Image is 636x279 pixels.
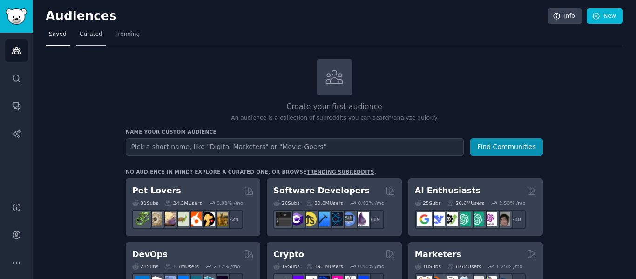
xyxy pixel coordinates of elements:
[354,212,369,226] img: elixir
[306,200,343,206] div: 30.0M Users
[200,212,215,226] img: PetAdvice
[306,263,343,270] div: 19.1M Users
[273,263,299,270] div: 19 Sub s
[76,27,106,46] a: Curated
[456,212,471,226] img: chatgpt_promptDesign
[132,185,181,197] h2: Pet Lovers
[112,27,143,46] a: Trending
[365,210,384,229] div: + 19
[358,263,385,270] div: 0.40 % /mo
[499,200,526,206] div: 2.50 % /mo
[80,30,102,39] span: Curated
[46,9,548,24] h2: Audiences
[132,200,158,206] div: 31 Sub s
[469,212,484,226] img: chatgpt_prompts_
[417,212,432,226] img: GoogleGeminiAI
[548,8,582,24] a: Info
[447,263,481,270] div: 6.6M Users
[135,212,149,226] img: herpetology
[289,212,304,226] img: csharp
[302,212,317,226] img: learnjavascript
[165,263,199,270] div: 1.7M Users
[49,30,67,39] span: Saved
[126,114,543,122] p: An audience is a collection of subreddits you can search/analyze quickly
[315,212,330,226] img: iOSProgramming
[46,27,70,46] a: Saved
[328,212,343,226] img: reactnative
[587,8,623,24] a: New
[213,212,228,226] img: dogbreed
[161,212,176,226] img: leopardgeckos
[443,212,458,226] img: AItoolsCatalog
[126,129,543,135] h3: Name your custom audience
[132,263,158,270] div: 21 Sub s
[115,30,140,39] span: Trending
[165,200,202,206] div: 24.3M Users
[214,263,240,270] div: 2.12 % /mo
[470,138,543,156] button: Find Communities
[430,212,445,226] img: DeepSeek
[415,185,480,197] h2: AI Enthusiasts
[496,263,522,270] div: 1.25 % /mo
[415,249,461,260] h2: Marketers
[273,185,369,197] h2: Software Developers
[506,210,526,229] div: + 18
[223,210,243,229] div: + 24
[148,212,162,226] img: ballpython
[217,200,243,206] div: 0.82 % /mo
[273,249,304,260] h2: Crypto
[6,8,27,25] img: GummySearch logo
[132,249,168,260] h2: DevOps
[415,200,441,206] div: 25 Sub s
[187,212,202,226] img: cockatiel
[495,212,510,226] img: ArtificalIntelligence
[482,212,497,226] img: OpenAIDev
[126,101,543,113] h2: Create your first audience
[174,212,189,226] img: turtle
[273,200,299,206] div: 26 Sub s
[447,200,484,206] div: 20.6M Users
[306,169,374,175] a: trending subreddits
[126,138,464,156] input: Pick a short name, like "Digital Marketers" or "Movie-Goers"
[358,200,385,206] div: 0.43 % /mo
[415,263,441,270] div: 18 Sub s
[341,212,356,226] img: AskComputerScience
[276,212,291,226] img: software
[126,169,376,175] div: No audience in mind? Explore a curated one, or browse .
